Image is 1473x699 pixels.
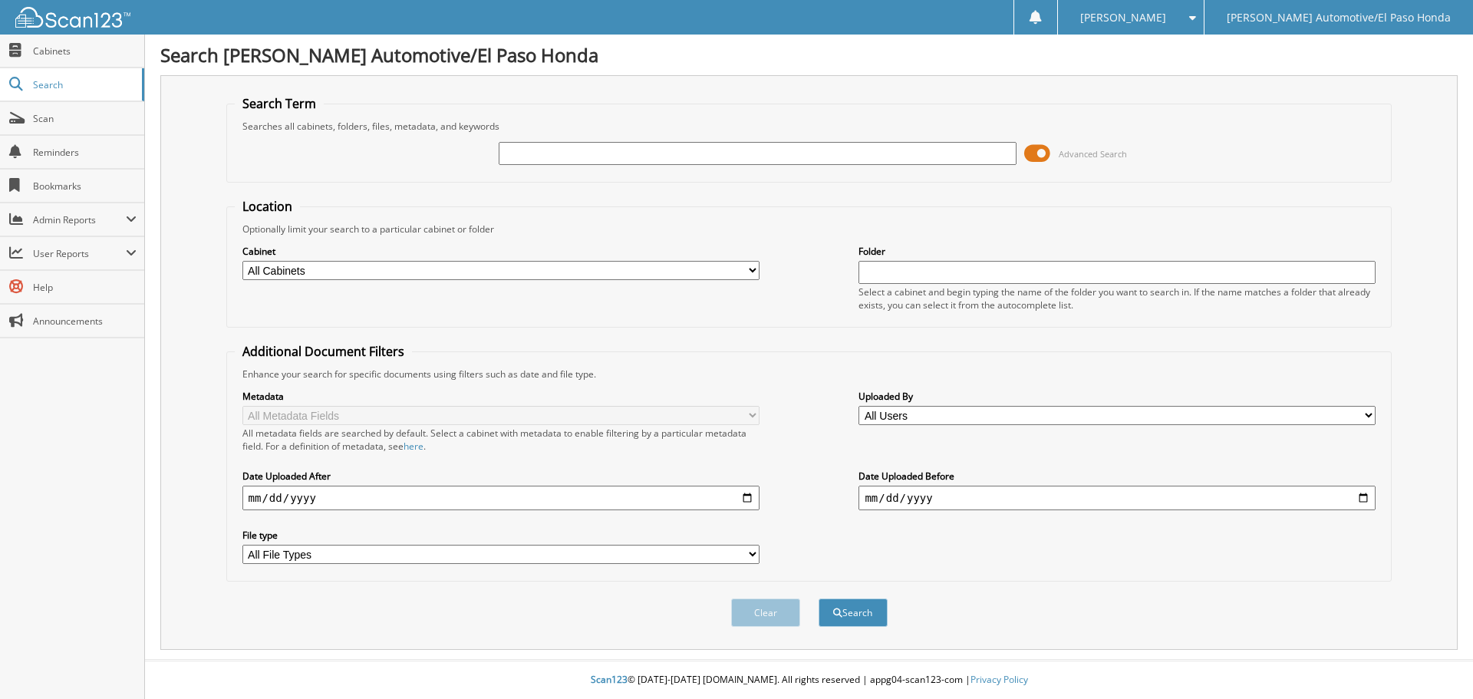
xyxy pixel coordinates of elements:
[235,95,324,112] legend: Search Term
[1080,13,1166,22] span: [PERSON_NAME]
[404,440,423,453] a: here
[242,427,760,453] div: All metadata fields are searched by default. Select a cabinet with metadata to enable filtering b...
[33,78,134,91] span: Search
[33,45,137,58] span: Cabinets
[235,343,412,360] legend: Additional Document Filters
[145,661,1473,699] div: © [DATE]-[DATE] [DOMAIN_NAME]. All rights reserved | appg04-scan123-com |
[33,213,126,226] span: Admin Reports
[235,120,1384,133] div: Searches all cabinets, folders, files, metadata, and keywords
[235,368,1384,381] div: Enhance your search for specific documents using filters such as date and file type.
[1059,148,1127,160] span: Advanced Search
[33,180,137,193] span: Bookmarks
[15,7,130,28] img: scan123-logo-white.svg
[591,673,628,686] span: Scan123
[33,146,137,159] span: Reminders
[242,390,760,403] label: Metadata
[731,598,800,627] button: Clear
[33,315,137,328] span: Announcements
[33,247,126,260] span: User Reports
[242,245,760,258] label: Cabinet
[1227,13,1451,22] span: [PERSON_NAME] Automotive/El Paso Honda
[235,223,1384,236] div: Optionally limit your search to a particular cabinet or folder
[858,486,1376,510] input: end
[858,390,1376,403] label: Uploaded By
[858,285,1376,312] div: Select a cabinet and begin typing the name of the folder you want to search in. If the name match...
[33,112,137,125] span: Scan
[235,198,300,215] legend: Location
[858,245,1376,258] label: Folder
[160,42,1458,68] h1: Search [PERSON_NAME] Automotive/El Paso Honda
[33,281,137,294] span: Help
[242,529,760,542] label: File type
[819,598,888,627] button: Search
[242,470,760,483] label: Date Uploaded After
[858,470,1376,483] label: Date Uploaded Before
[242,486,760,510] input: start
[970,673,1028,686] a: Privacy Policy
